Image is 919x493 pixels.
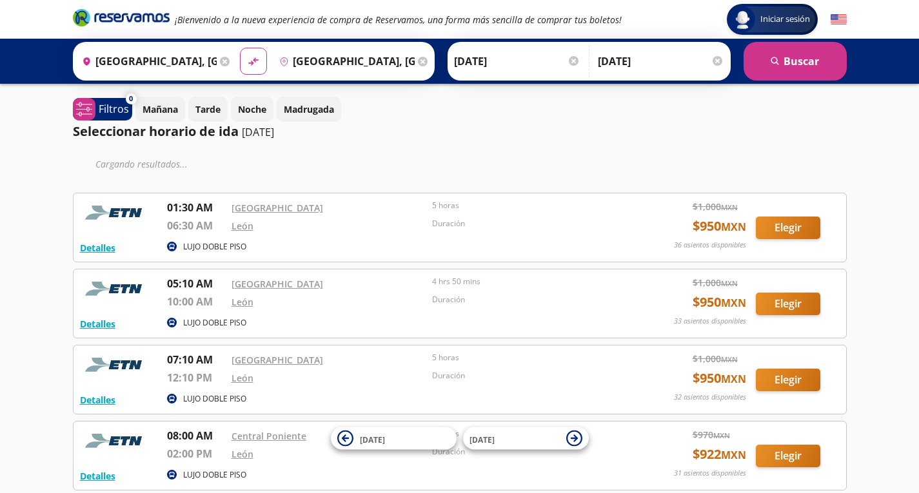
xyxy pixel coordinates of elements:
[756,293,820,315] button: Elegir
[232,372,253,384] a: León
[80,200,151,226] img: RESERVAMOS
[73,122,239,141] p: Seleccionar horario de ida
[175,14,622,26] em: ¡Bienvenido a la nueva experiencia de compra de Reservamos, una forma más sencilla de comprar tus...
[674,316,746,327] p: 33 asientos disponibles
[693,217,746,236] span: $ 950
[598,45,724,77] input: Opcional
[80,276,151,302] img: RESERVAMOS
[721,296,746,310] small: MXN
[432,200,627,211] p: 5 horas
[77,45,217,77] input: Buscar Origen
[167,218,225,233] p: 06:30 AM
[238,102,266,116] p: Noche
[129,93,133,104] span: 0
[693,200,738,213] span: $ 1,000
[432,352,627,363] p: 5 horas
[469,434,495,445] span: [DATE]
[232,448,253,460] a: León
[73,8,170,31] a: Brand Logo
[674,392,746,403] p: 32 asientos disponibles
[232,430,306,442] a: Central Poniente
[232,202,323,214] a: [GEOGRAPHIC_DATA]
[167,446,225,461] p: 02:00 PM
[167,352,225,367] p: 07:10 AM
[674,468,746,479] p: 31 asientos disponibles
[721,278,738,288] small: MXN
[143,102,178,116] p: Mañana
[232,220,253,232] a: León
[756,369,820,391] button: Elegir
[432,370,627,382] p: Duración
[80,317,115,331] button: Detalles
[80,352,151,378] img: RESERVAMOS
[432,446,627,458] p: Duración
[167,294,225,309] p: 10:00 AM
[721,354,738,364] small: MXN
[232,296,253,308] a: León
[454,45,580,77] input: Elegir Fecha
[80,241,115,255] button: Detalles
[432,294,627,305] p: Duración
[80,428,151,454] img: RESERVAMOS
[721,202,738,212] small: MXN
[831,12,847,28] button: English
[80,393,115,407] button: Detalles
[713,430,730,440] small: MXN
[183,469,246,481] p: LUJO DOBLE PISO
[95,158,188,170] em: Cargando resultados ...
[277,97,341,122] button: Madrugada
[331,427,457,450] button: [DATE]
[195,102,221,116] p: Tarde
[232,354,323,366] a: [GEOGRAPHIC_DATA]
[183,393,246,405] p: LUJO DOBLE PISO
[183,241,246,253] p: LUJO DOBLE PISO
[73,98,132,121] button: 0Filtros
[721,220,746,234] small: MXN
[167,370,225,385] p: 12:10 PM
[360,434,385,445] span: [DATE]
[231,97,273,122] button: Noche
[755,13,815,26] span: Iniciar sesión
[242,124,274,140] p: [DATE]
[756,217,820,239] button: Elegir
[693,352,738,365] span: $ 1,000
[73,8,170,27] i: Brand Logo
[167,200,225,215] p: 01:30 AM
[232,278,323,290] a: [GEOGRAPHIC_DATA]
[284,102,334,116] p: Madrugada
[674,240,746,251] p: 36 asientos disponibles
[693,369,746,388] span: $ 950
[693,293,746,312] span: $ 950
[188,97,228,122] button: Tarde
[432,276,627,287] p: 4 hrs 50 mins
[756,445,820,467] button: Elegir
[463,427,589,450] button: [DATE]
[167,428,225,443] p: 08:00 AM
[721,372,746,386] small: MXN
[99,101,129,117] p: Filtros
[183,317,246,329] p: LUJO DOBLE PISO
[721,448,746,462] small: MXN
[693,445,746,464] span: $ 922
[135,97,185,122] button: Mañana
[693,276,738,289] span: $ 1,000
[432,218,627,229] p: Duración
[80,469,115,483] button: Detalles
[274,45,415,77] input: Buscar Destino
[167,276,225,291] p: 05:10 AM
[744,42,847,81] button: Buscar
[693,428,730,441] span: $ 970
